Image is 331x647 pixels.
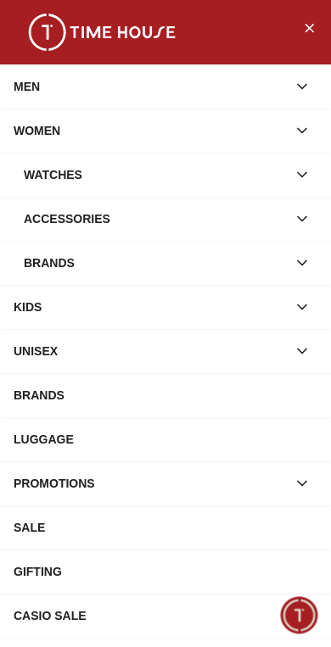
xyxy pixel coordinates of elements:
div: WOMEN [14,115,287,146]
div: Watches [24,159,287,190]
div: Accessories [24,204,287,234]
div: PROMOTIONS [14,468,287,499]
div: Chat Widget [281,597,318,634]
button: Close Menu [295,14,323,41]
div: KIDS [14,292,287,322]
div: UNISEX [14,336,287,366]
div: BRANDS [14,380,317,410]
div: LUGGAGE [14,424,317,455]
img: ... [17,14,187,51]
div: MEN [14,71,287,102]
div: SALE [14,512,317,543]
div: CASIO SALE [14,600,317,631]
div: Brands [24,248,287,278]
div: GIFTING [14,556,317,587]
